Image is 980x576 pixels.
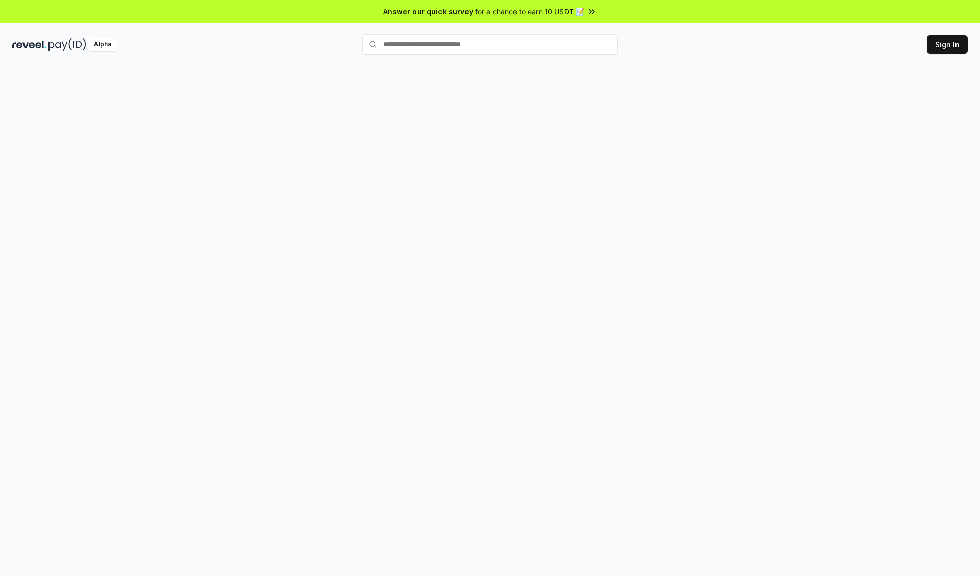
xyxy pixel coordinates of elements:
button: Sign In [927,35,968,54]
span: for a chance to earn 10 USDT 📝 [475,6,584,17]
span: Answer our quick survey [383,6,473,17]
div: Alpha [88,38,117,51]
img: reveel_dark [12,38,46,51]
img: pay_id [48,38,86,51]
